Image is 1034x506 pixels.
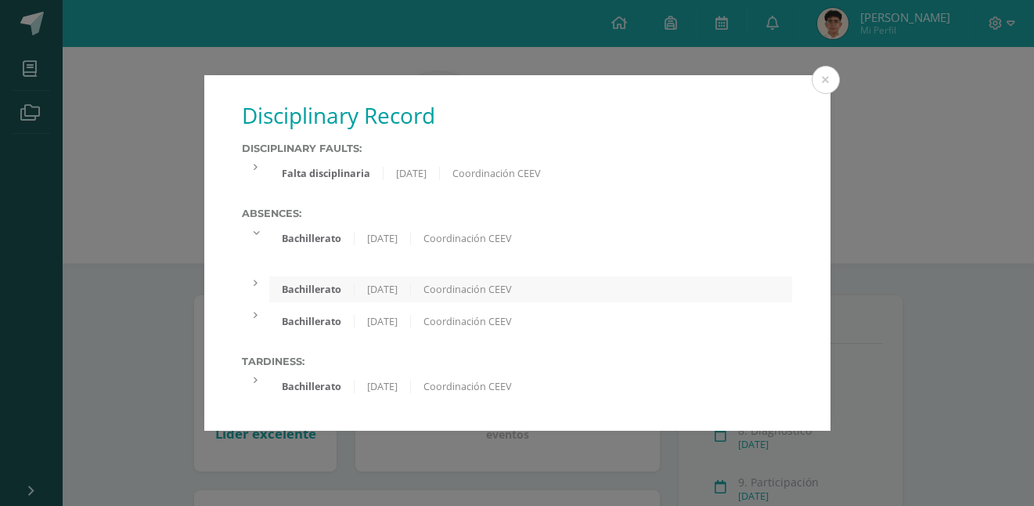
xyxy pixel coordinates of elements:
label: Tardiness: [242,356,793,367]
div: Coordinación CEEV [440,167,553,180]
div: Bachillerato [269,232,355,245]
div: Bachillerato [269,380,355,393]
div: Coordinación CEEV [411,283,524,296]
div: [DATE] [355,232,411,245]
label: Disciplinary faults: [242,143,793,154]
h1: Disciplinary Record [242,100,793,130]
div: Bachillerato [269,283,355,296]
label: Absences: [242,208,793,219]
div: Coordinación CEEV [411,315,524,328]
div: [DATE] [355,283,411,296]
div: Coordinación CEEV [411,232,524,245]
div: Coordinación CEEV [411,380,524,393]
div: [DATE] [384,167,440,180]
div: [DATE] [355,315,411,328]
button: Close (Esc) [812,66,840,94]
div: Falta disciplinaria [269,167,384,180]
div: Bachillerato [269,315,355,328]
div: [DATE] [355,380,411,393]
